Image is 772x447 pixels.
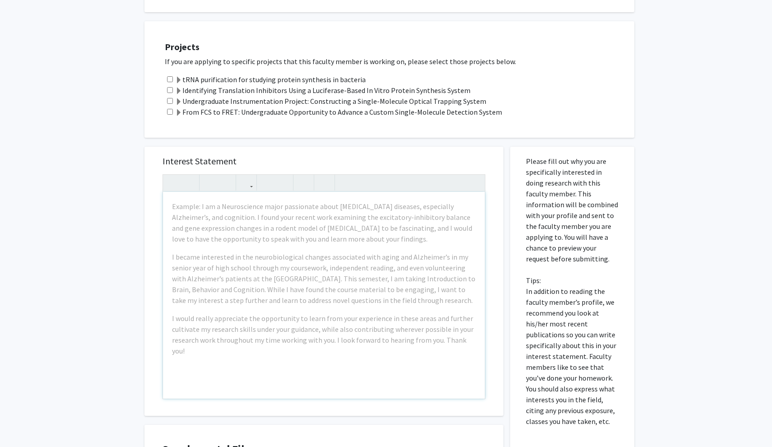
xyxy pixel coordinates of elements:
[526,156,619,427] p: Please fill out why you are specifically interested in doing research with this faculty member. T...
[165,175,181,191] button: Strong (Ctrl + B)
[218,175,233,191] button: Subscript
[172,251,476,306] p: I became interested in the neurobiological changes associated with aging and Alzheimer’s in my se...
[175,107,502,117] label: From FCS to FRET: Undergraduate Opportunity to Advance a Custom Single-Molecule Detection System
[316,175,332,191] button: Insert horizontal rule
[172,313,476,356] p: I would really appreciate the opportunity to learn from your experience in these areas and furthe...
[165,41,200,52] strong: Projects
[202,175,218,191] button: Superscript
[175,74,366,85] label: tRNA purification for studying protein synthesis in bacteria
[181,175,197,191] button: Emphasis (Ctrl + I)
[467,175,483,191] button: Fullscreen
[238,175,254,191] button: Link
[175,96,486,107] label: Undergraduate Instrumentation Project: Constructing a Single-Molecule Optical Trapping System
[163,192,485,399] div: Note to users with screen readers: Please press Alt+0 or Option+0 to deactivate our accessibility...
[296,175,312,191] button: Remove format
[175,85,470,96] label: Identifying Translation Inhibitors Using a Luciferase-Based In Vitro Protein Synthesis System
[7,406,38,440] iframe: Chat
[165,56,625,67] p: If you are applying to specific projects that this faculty member is working on, please select th...
[172,201,476,244] p: Example: I am a Neuroscience major passionate about [MEDICAL_DATA] diseases, especially Alzheimer...
[275,175,291,191] button: Ordered list
[259,175,275,191] button: Unordered list
[163,156,485,167] h5: Interest Statement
